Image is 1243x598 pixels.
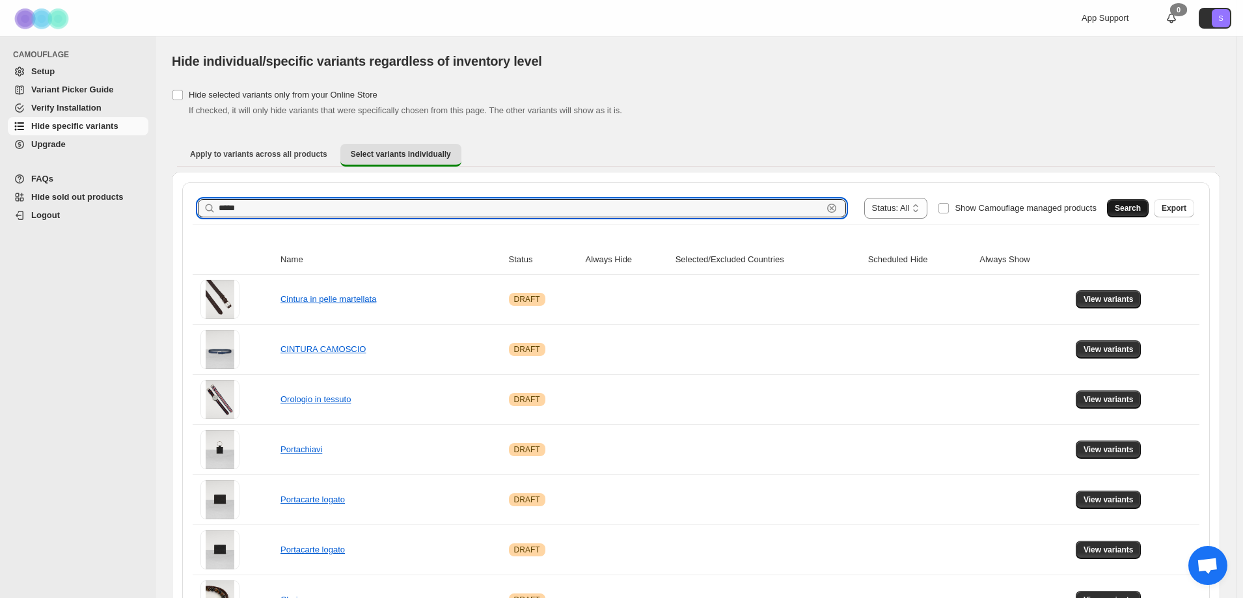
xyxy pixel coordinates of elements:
[277,245,505,275] th: Name
[31,66,55,76] span: Setup
[180,144,338,165] button: Apply to variants across all products
[514,294,540,305] span: DRAFT
[1162,203,1186,213] span: Export
[1084,495,1134,505] span: View variants
[280,344,366,354] a: CINTURA CAMOSCIO
[31,103,102,113] span: Verify Installation
[1084,344,1134,355] span: View variants
[340,144,461,167] button: Select variants individually
[1076,541,1141,559] button: View variants
[864,245,976,275] th: Scheduled Hide
[1076,340,1141,359] button: View variants
[1084,394,1134,405] span: View variants
[31,210,60,220] span: Logout
[8,99,148,117] a: Verify Installation
[8,206,148,224] a: Logout
[1188,546,1227,585] a: Aprire la chat
[280,545,345,554] a: Portacarte logato
[1076,491,1141,509] button: View variants
[1154,199,1194,217] button: Export
[514,444,540,455] span: DRAFT
[8,81,148,99] a: Variant Picker Guide
[280,394,351,404] a: Orologio in tessuto
[1218,14,1223,22] text: S
[1199,8,1231,29] button: Avatar with initials S
[672,245,864,275] th: Selected/Excluded Countries
[8,62,148,81] a: Setup
[514,545,540,555] span: DRAFT
[514,394,540,405] span: DRAFT
[8,170,148,188] a: FAQs
[31,139,66,149] span: Upgrade
[31,192,124,202] span: Hide sold out products
[1084,545,1134,555] span: View variants
[280,294,376,304] a: Cintura in pelle martellata
[8,117,148,135] a: Hide specific variants
[189,105,622,115] span: If checked, it will only hide variants that were specifically chosen from this page. The other va...
[1170,3,1187,16] div: 0
[351,149,451,159] span: Select variants individually
[514,344,540,355] span: DRAFT
[10,1,75,36] img: Camouflage
[1107,199,1149,217] button: Search
[8,188,148,206] a: Hide sold out products
[8,135,148,154] a: Upgrade
[189,90,377,100] span: Hide selected variants only from your Online Store
[31,85,113,94] span: Variant Picker Guide
[955,203,1097,213] span: Show Camouflage managed products
[1076,390,1141,409] button: View variants
[1115,203,1141,213] span: Search
[1082,13,1128,23] span: App Support
[1165,12,1178,25] a: 0
[1084,444,1134,455] span: View variants
[190,149,327,159] span: Apply to variants across all products
[172,54,542,68] span: Hide individual/specific variants regardless of inventory level
[1084,294,1134,305] span: View variants
[31,174,53,183] span: FAQs
[1076,441,1141,459] button: View variants
[280,444,322,454] a: Portachiavi
[1076,290,1141,308] button: View variants
[1212,9,1230,27] span: Avatar with initials S
[976,245,1072,275] th: Always Show
[31,121,118,131] span: Hide specific variants
[280,495,345,504] a: Portacarte logato
[825,202,838,215] button: Clear
[505,245,582,275] th: Status
[13,49,150,60] span: CAMOUFLAGE
[514,495,540,505] span: DRAFT
[582,245,672,275] th: Always Hide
